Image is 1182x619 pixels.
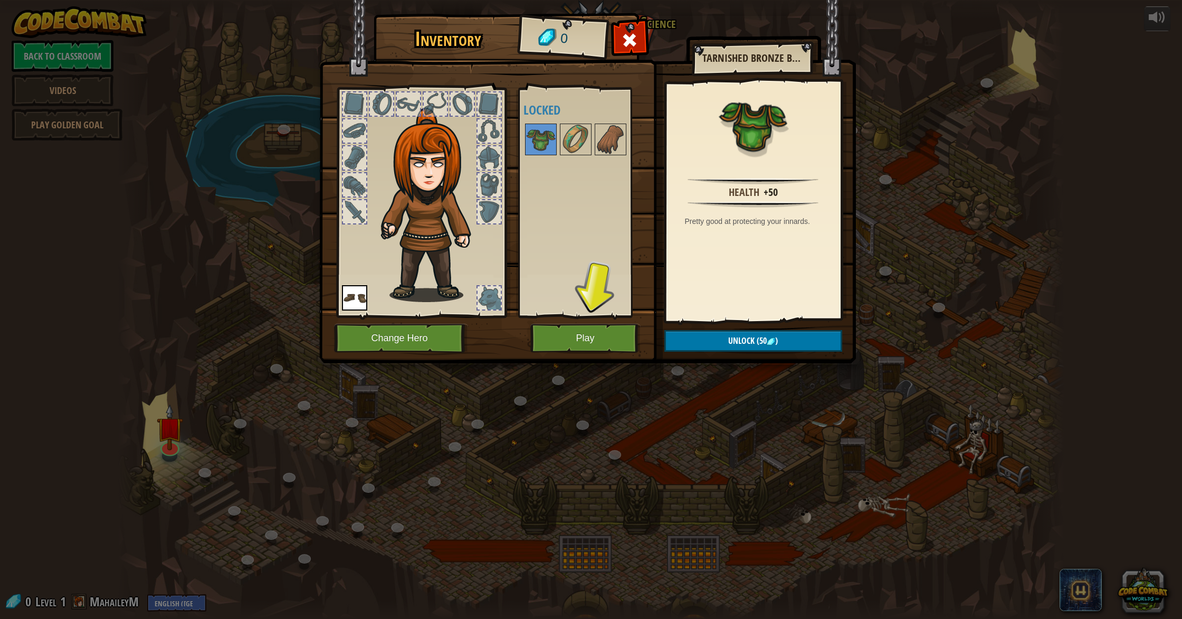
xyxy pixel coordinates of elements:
h1: Inventory [381,28,516,50]
img: hair_f2.png [376,108,490,302]
div: Pretty good at protecting your innards. [685,216,827,227]
span: 0 [559,29,568,49]
img: hr.png [688,178,818,184]
button: Unlock(50) [664,330,842,352]
span: Unlock [728,335,755,346]
h4: Locked [523,103,648,117]
div: Health [729,185,759,200]
button: Play [530,324,641,353]
img: portrait.png [526,125,556,154]
img: hr.png [688,201,818,208]
h2: Tarnished Bronze Breastplate [702,52,802,64]
button: Change Hero [334,324,468,353]
span: ) [775,335,778,346]
div: +50 [764,185,778,200]
img: portrait.png [342,285,367,311]
span: (50 [755,335,767,346]
img: portrait.png [561,125,590,154]
img: portrait.png [719,91,787,160]
img: gem.png [767,337,775,346]
img: portrait.png [596,125,625,154]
